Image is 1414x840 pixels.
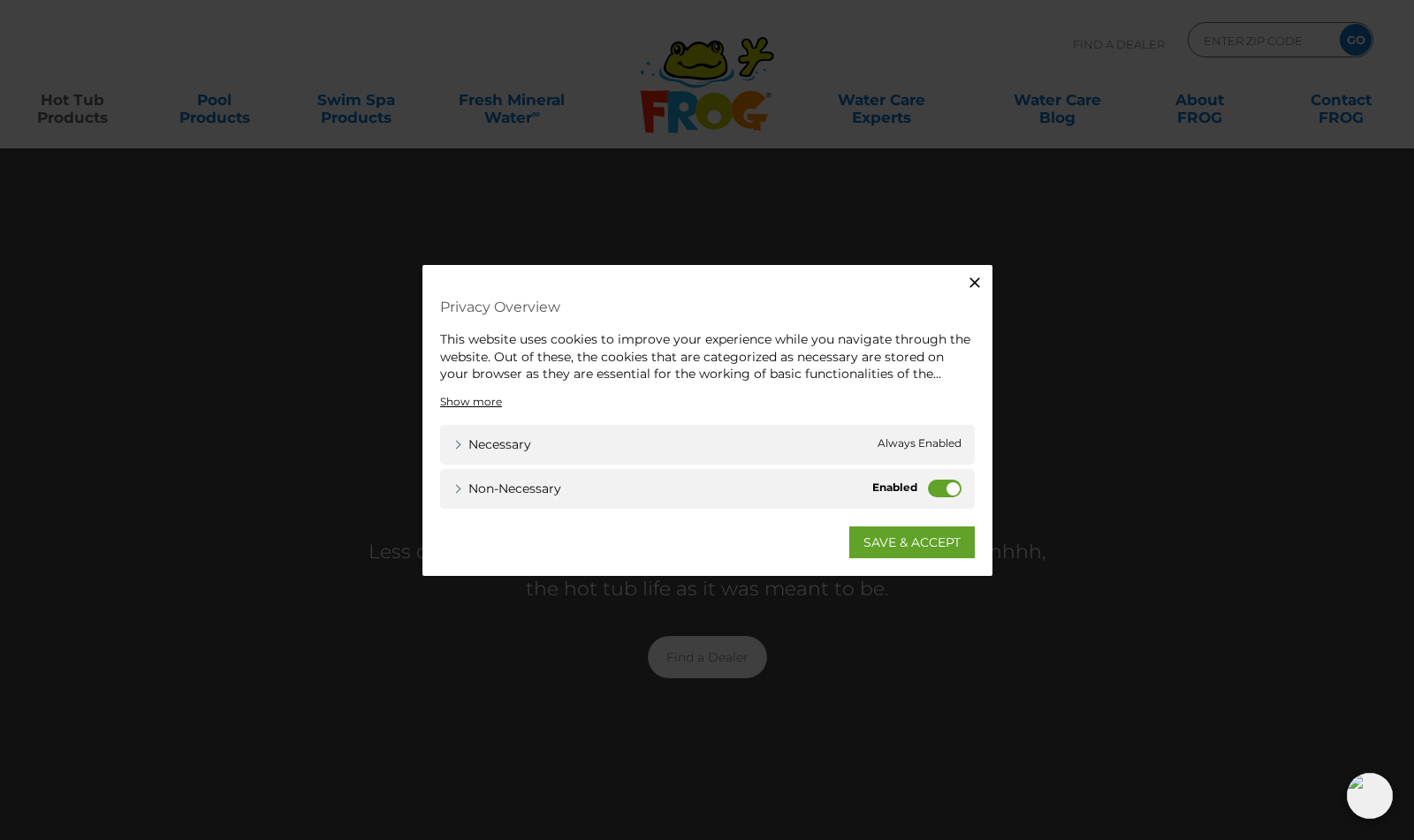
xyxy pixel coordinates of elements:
[453,479,561,497] a: Non-necessary
[878,435,962,453] span: Always Enabled
[453,435,531,453] a: Necessary
[849,526,975,557] a: SAVE & ACCEPT
[440,393,502,409] a: Show more
[440,291,975,322] h4: Privacy Overview
[1347,773,1393,819] img: openIcon
[440,331,975,383] div: This website uses cookies to improve your experience while you navigate through the website. Out ...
